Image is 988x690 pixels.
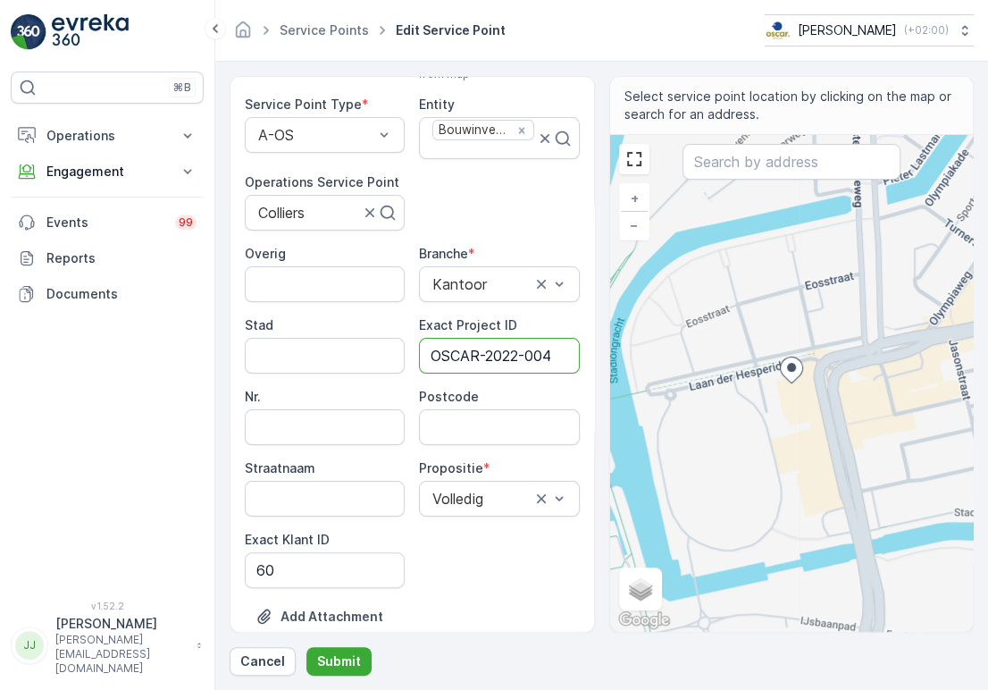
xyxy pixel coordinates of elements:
[11,14,46,50] img: logo
[419,246,468,261] label: Branche
[240,652,285,670] p: Cancel
[419,460,483,475] label: Propositie
[46,163,168,181] p: Engagement
[245,602,394,631] button: Upload File
[765,21,791,40] img: basis-logo_rgb2x.png
[11,205,204,240] a: Events99
[765,14,974,46] button: [PERSON_NAME](+02:00)
[433,121,510,139] div: Bouwinvest Dutch Institutional Office Fund
[11,276,204,312] a: Documents
[245,389,261,404] label: Nr.
[798,21,897,39] p: [PERSON_NAME]
[46,214,164,231] p: Events
[280,608,383,626] p: Add Attachment
[615,609,674,632] a: Open this area in Google Maps (opens a new window)
[15,631,44,660] div: JJ
[11,601,204,611] span: v 1.52.2
[245,532,330,547] label: Exact Klant ID
[230,647,296,676] button: Cancel
[11,240,204,276] a: Reports
[179,215,193,230] p: 99
[621,146,648,172] a: View Fullscreen
[621,212,648,239] a: Zoom Out
[55,633,188,676] p: [PERSON_NAME][EMAIL_ADDRESS][DOMAIN_NAME]
[419,389,479,404] label: Postcode
[682,144,900,180] input: Search by address
[512,122,532,139] div: Remove Bouwinvest Dutch Institutional Office Fund
[615,609,674,632] img: Google
[306,647,372,676] button: Submit
[11,615,204,676] button: JJ[PERSON_NAME][PERSON_NAME][EMAIL_ADDRESS][DOMAIN_NAME]
[245,97,362,112] label: Service Point Type
[52,14,129,50] img: logo_light-DOdMpM7g.png
[46,285,197,303] p: Documents
[245,460,315,475] label: Straatnaam
[11,154,204,189] button: Engagement
[419,97,455,112] label: Entity
[245,317,273,332] label: Stad
[11,118,204,154] button: Operations
[317,652,361,670] p: Submit
[621,185,648,212] a: Zoom In
[55,615,188,633] p: [PERSON_NAME]
[46,127,168,145] p: Operations
[46,249,197,267] p: Reports
[392,21,509,39] span: Edit Service Point
[904,23,949,38] p: ( +02:00 )
[624,88,959,123] span: Select service point location by clicking on the map or search for an address.
[245,174,399,189] label: Operations Service Point
[173,80,191,95] p: ⌘B
[630,217,639,232] span: −
[233,27,253,42] a: Homepage
[419,317,517,332] label: Exact Project ID
[245,246,286,261] label: Overig
[280,22,369,38] a: Service Points
[621,569,660,609] a: Layers
[631,190,639,206] span: +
